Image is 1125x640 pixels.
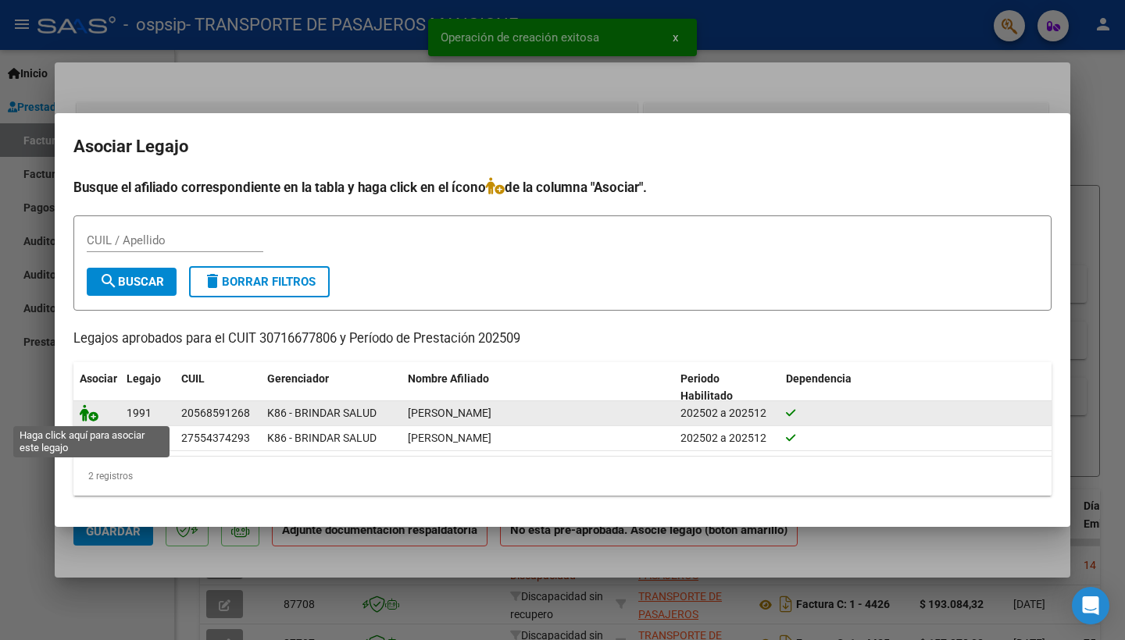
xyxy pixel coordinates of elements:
span: Periodo Habilitado [680,372,733,403]
datatable-header-cell: Dependencia [780,362,1052,414]
datatable-header-cell: CUIL [175,362,261,414]
span: GIMENEZ FACUNDO TIZIANO [408,407,491,419]
span: Borrar Filtros [203,275,316,289]
div: 27554374293 [181,429,250,447]
mat-icon: search [99,272,118,290]
span: 1963 [127,432,152,444]
datatable-header-cell: Legajo [120,362,175,414]
div: 202502 a 202512 [680,404,773,422]
button: Borrar Filtros [189,266,330,297]
span: GIMENEZ SOFIA MAITENA [408,432,491,444]
datatable-header-cell: Gerenciador [261,362,402,414]
span: Gerenciador [267,372,329,385]
div: 2 registros [73,457,1052,496]
div: 202502 a 202512 [680,429,773,447]
span: Legajo [127,372,161,385]
div: 20568591268 [181,404,250,422]
span: K86 - BRINDAR SALUD [267,432,377,444]
button: Buscar [87,268,177,296]
p: Legajos aprobados para el CUIT 30716677806 y Período de Prestación 202509 [73,329,1052,349]
h4: Busque el afiliado correspondiente en la tabla y haga click en el ícono de la columna "Asociar". [73,177,1052,197]
mat-icon: delete [203,272,222,290]
span: CUIL [181,372,205,385]
span: Nombre Afiliado [408,372,489,385]
span: 1991 [127,407,152,419]
span: Dependencia [786,372,852,385]
div: Open Intercom Messenger [1072,587,1109,624]
span: Buscar [99,275,164,289]
span: Asociar [80,372,117,385]
span: K86 - BRINDAR SALUD [267,407,377,419]
datatable-header-cell: Asociar [73,362,120,414]
datatable-header-cell: Nombre Afiliado [402,362,674,414]
datatable-header-cell: Periodo Habilitado [674,362,780,414]
h2: Asociar Legajo [73,132,1052,162]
